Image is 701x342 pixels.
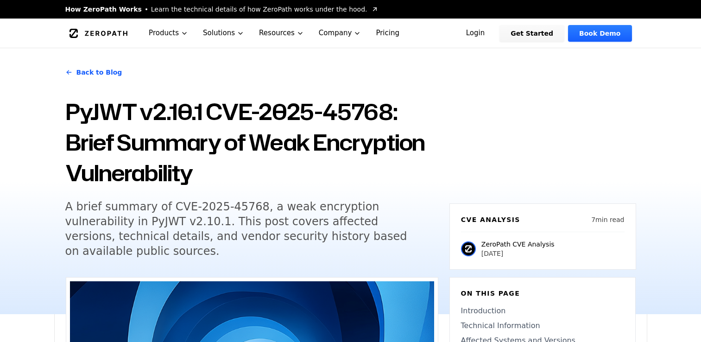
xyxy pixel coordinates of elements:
a: Login [455,25,496,42]
p: 7 min read [591,215,624,224]
h1: PyJWT v2.10.1 CVE-2025-45768: Brief Summary of Weak Encryption Vulnerability [65,96,438,188]
button: Products [141,19,196,48]
nav: Global [54,19,647,48]
a: Get Started [499,25,564,42]
a: Introduction [461,305,624,317]
p: [DATE] [481,249,555,258]
button: Company [311,19,369,48]
a: Pricing [368,19,407,48]
img: ZeroPath CVE Analysis [461,241,476,256]
button: Solutions [196,19,252,48]
h5: A brief summary of CVE-2025-45768, a weak encryption vulnerability in PyJWT v2.10.1. This post co... [65,199,421,259]
span: Learn the technical details of how ZeroPath works under the hood. [151,5,367,14]
p: ZeroPath CVE Analysis [481,240,555,249]
h6: CVE Analysis [461,215,520,224]
a: Technical Information [461,320,624,331]
span: How ZeroPath Works [65,5,142,14]
button: Resources [252,19,311,48]
a: Book Demo [568,25,632,42]
h6: On this page [461,289,624,298]
a: How ZeroPath WorksLearn the technical details of how ZeroPath works under the hood. [65,5,379,14]
a: Back to Blog [65,59,122,85]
